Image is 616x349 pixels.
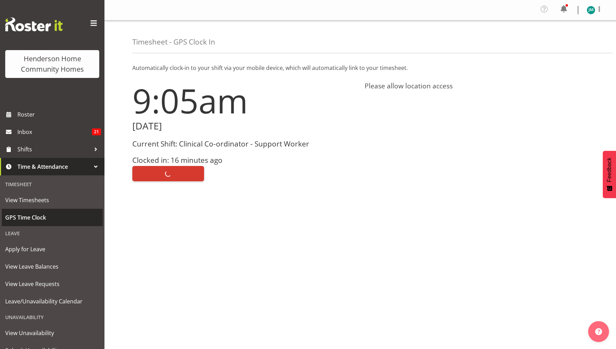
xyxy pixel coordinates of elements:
span: Shifts [17,144,91,154]
span: Inbox [17,127,92,137]
div: Leave [2,226,103,240]
img: Rosterit website logo [5,17,63,31]
a: View Leave Balances [2,258,103,275]
span: View Unavailability [5,328,99,338]
a: GPS Time Clock [2,209,103,226]
span: Time & Attendance [17,161,91,172]
button: Feedback - Show survey [603,151,616,198]
span: Roster [17,109,101,120]
h3: Clocked in: 16 minutes ago [132,156,356,164]
img: johanna-molina8557.jpg [587,6,595,14]
img: help-xxl-2.png [595,328,602,335]
a: View Timesheets [2,191,103,209]
span: Apply for Leave [5,244,99,254]
a: View Unavailability [2,324,103,342]
h1: 9:05am [132,82,356,119]
span: View Leave Requests [5,279,99,289]
div: Unavailability [2,310,103,324]
span: 21 [92,128,101,135]
span: View Timesheets [5,195,99,205]
p: Automatically clock-in to your shift via your mobile device, which will automatically link to you... [132,64,588,72]
div: Timesheet [2,177,103,191]
div: Henderson Home Community Homes [12,54,92,74]
h4: Please allow location access [365,82,588,90]
a: View Leave Requests [2,275,103,293]
a: Leave/Unavailability Calendar [2,293,103,310]
h2: [DATE] [132,121,356,132]
h4: Timesheet - GPS Clock In [132,38,215,46]
span: Leave/Unavailability Calendar [5,296,99,307]
h3: Current Shift: Clinical Co-ordinator - Support Worker [132,140,356,148]
span: Feedback [606,158,613,182]
span: View Leave Balances [5,261,99,272]
span: GPS Time Clock [5,212,99,223]
a: Apply for Leave [2,240,103,258]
